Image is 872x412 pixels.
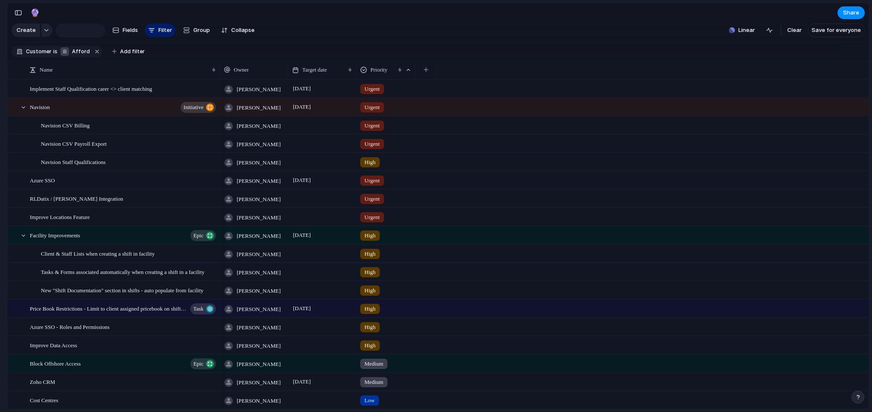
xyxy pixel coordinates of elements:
span: [DATE] [291,230,313,240]
span: Group [193,26,210,35]
span: is [53,48,57,55]
span: [PERSON_NAME] [237,287,281,295]
span: Share [843,9,859,17]
span: [DATE] [291,102,313,112]
span: Urgent [364,195,380,203]
span: High [364,231,376,240]
span: Improve Data Access [30,340,77,350]
span: High [364,341,376,350]
button: Filter [145,23,175,37]
span: [PERSON_NAME] [237,177,281,185]
span: Save for everyone [812,26,861,35]
span: Urgent [364,85,380,93]
span: Clear [787,26,802,35]
span: Navision CSV Payroll Export [41,138,107,148]
span: [PERSON_NAME] [237,195,281,204]
span: Urgent [364,121,380,130]
button: Clear [784,23,805,37]
span: initiative [184,101,204,113]
button: Save for everyone [808,23,865,37]
span: High [364,268,376,277]
span: Afford [72,48,90,55]
span: [PERSON_NAME] [237,323,281,332]
span: Collapse [231,26,255,35]
span: Price Book Restrictions - Limit to client assigned pricebook on shift creation [30,303,188,313]
span: [DATE] [291,175,313,185]
span: High [364,323,376,331]
span: Client & Staff Lists when creating a shift in facility [41,248,155,258]
span: Priority [370,66,387,74]
span: High [364,250,376,258]
span: [PERSON_NAME] [237,342,281,350]
span: [PERSON_NAME] [237,140,281,149]
span: [PERSON_NAME] [237,250,281,259]
span: Cost Centres [30,395,58,405]
span: High [364,158,376,167]
span: Customer [26,48,52,55]
span: Facility Improvements [30,230,80,240]
span: New "Shift Documentation" section in shifts - auto populate from facility [41,285,204,295]
span: [PERSON_NAME] [237,268,281,277]
span: Azure SSO - Roles and Permissions [30,322,109,331]
span: Task [193,303,204,315]
span: Zoho CRM [30,377,55,386]
span: Epic [193,358,204,370]
button: Epic [190,230,216,241]
button: Share [838,6,865,19]
span: Fields [123,26,138,35]
span: [DATE] [291,377,313,387]
span: [PERSON_NAME] [237,85,281,94]
button: Create [11,23,40,37]
span: [PERSON_NAME] [237,213,281,222]
span: [PERSON_NAME] [237,104,281,112]
span: [PERSON_NAME] [237,305,281,314]
span: Navision CSV Billing [41,120,90,130]
span: Urgent [364,103,380,112]
span: [DATE] [291,303,313,314]
button: Task [190,303,216,314]
button: Collapse [218,23,258,37]
button: Epic [190,358,216,369]
button: Fields [109,23,141,37]
span: Epic [193,230,204,242]
span: Azure SSO [30,175,55,185]
span: [PERSON_NAME] [237,122,281,130]
span: Low [364,396,375,405]
span: [PERSON_NAME] [237,232,281,240]
button: Group [179,23,214,37]
span: Linear [738,26,755,35]
span: Owner [234,66,249,74]
span: [PERSON_NAME] [237,397,281,405]
button: Linear [726,24,758,37]
span: Improve Locations Feature [30,212,90,222]
button: initiative [181,102,216,113]
span: Urgent [364,176,380,185]
span: Medium [364,378,383,386]
span: Navision Staff Qualifications [41,157,106,167]
span: Navision [30,102,50,112]
span: High [364,305,376,313]
span: RLDatix / [PERSON_NAME] Integration [30,193,123,203]
button: Add filter [107,46,150,58]
span: Block Offshore Access [30,358,81,368]
span: High [364,286,376,295]
span: [PERSON_NAME] [237,360,281,369]
span: Target date [302,66,327,74]
span: Urgent [364,213,380,222]
span: Tasks & Forms associated automatically when creating a shift in a facility [41,267,204,277]
button: is [52,47,59,56]
span: [PERSON_NAME] [237,158,281,167]
button: Afford [58,47,92,56]
span: Filter [158,26,172,35]
span: [PERSON_NAME] [237,378,281,387]
span: Implement Staff Qualification carer <> client matching [30,84,152,93]
span: Medium [364,360,383,368]
span: Name [40,66,53,74]
span: Create [17,26,36,35]
span: [DATE] [291,84,313,94]
span: Add filter [120,48,145,55]
button: 🔮 [28,6,42,20]
div: 🔮 [30,7,40,18]
span: Urgent [364,140,380,148]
